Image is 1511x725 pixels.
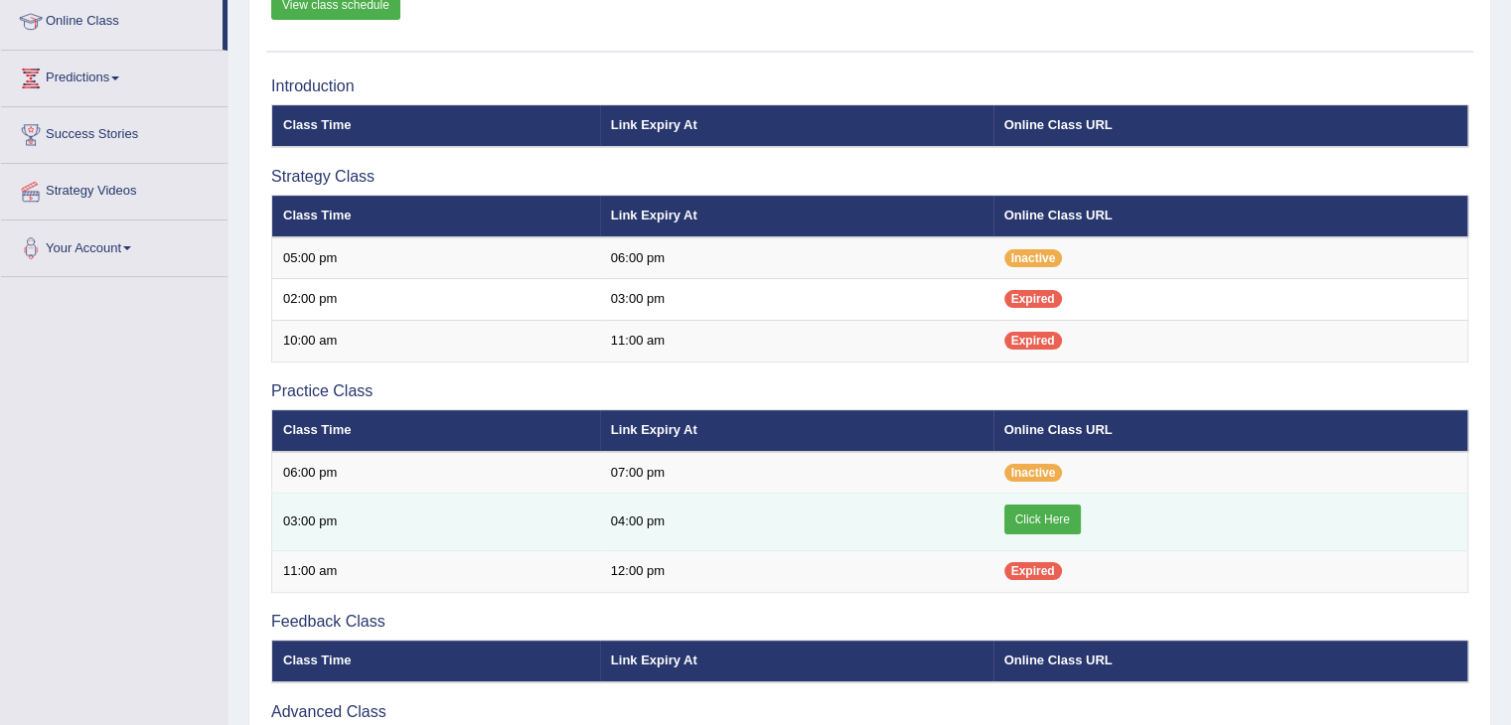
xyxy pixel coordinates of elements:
h3: Feedback Class [271,613,1468,631]
a: Success Stories [1,107,227,157]
th: Online Class URL [993,196,1468,237]
a: Your Account [1,220,227,270]
th: Online Class URL [993,105,1468,147]
td: 05:00 pm [272,237,600,279]
th: Class Time [272,410,600,452]
span: Expired [1004,332,1062,350]
td: 12:00 pm [600,551,993,593]
th: Online Class URL [993,641,1468,682]
a: Predictions [1,51,227,100]
th: Class Time [272,641,600,682]
h3: Introduction [271,77,1468,95]
td: 11:00 am [600,320,993,362]
a: Click Here [1004,505,1081,534]
th: Online Class URL [993,410,1468,452]
th: Link Expiry At [600,196,993,237]
td: 06:00 pm [600,237,993,279]
td: 10:00 am [272,320,600,362]
h3: Advanced Class [271,703,1468,721]
span: Expired [1004,562,1062,580]
td: 06:00 pm [272,452,600,494]
td: 11:00 am [272,551,600,593]
th: Link Expiry At [600,410,993,452]
th: Class Time [272,105,600,147]
td: 04:00 pm [600,494,993,551]
td: 02:00 pm [272,279,600,321]
a: Strategy Videos [1,164,227,214]
th: Class Time [272,196,600,237]
span: Inactive [1004,464,1063,482]
td: 03:00 pm [600,279,993,321]
h3: Strategy Class [271,168,1468,186]
th: Link Expiry At [600,105,993,147]
span: Expired [1004,290,1062,308]
td: 07:00 pm [600,452,993,494]
th: Link Expiry At [600,641,993,682]
h3: Practice Class [271,382,1468,400]
span: Inactive [1004,249,1063,267]
td: 03:00 pm [272,494,600,551]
